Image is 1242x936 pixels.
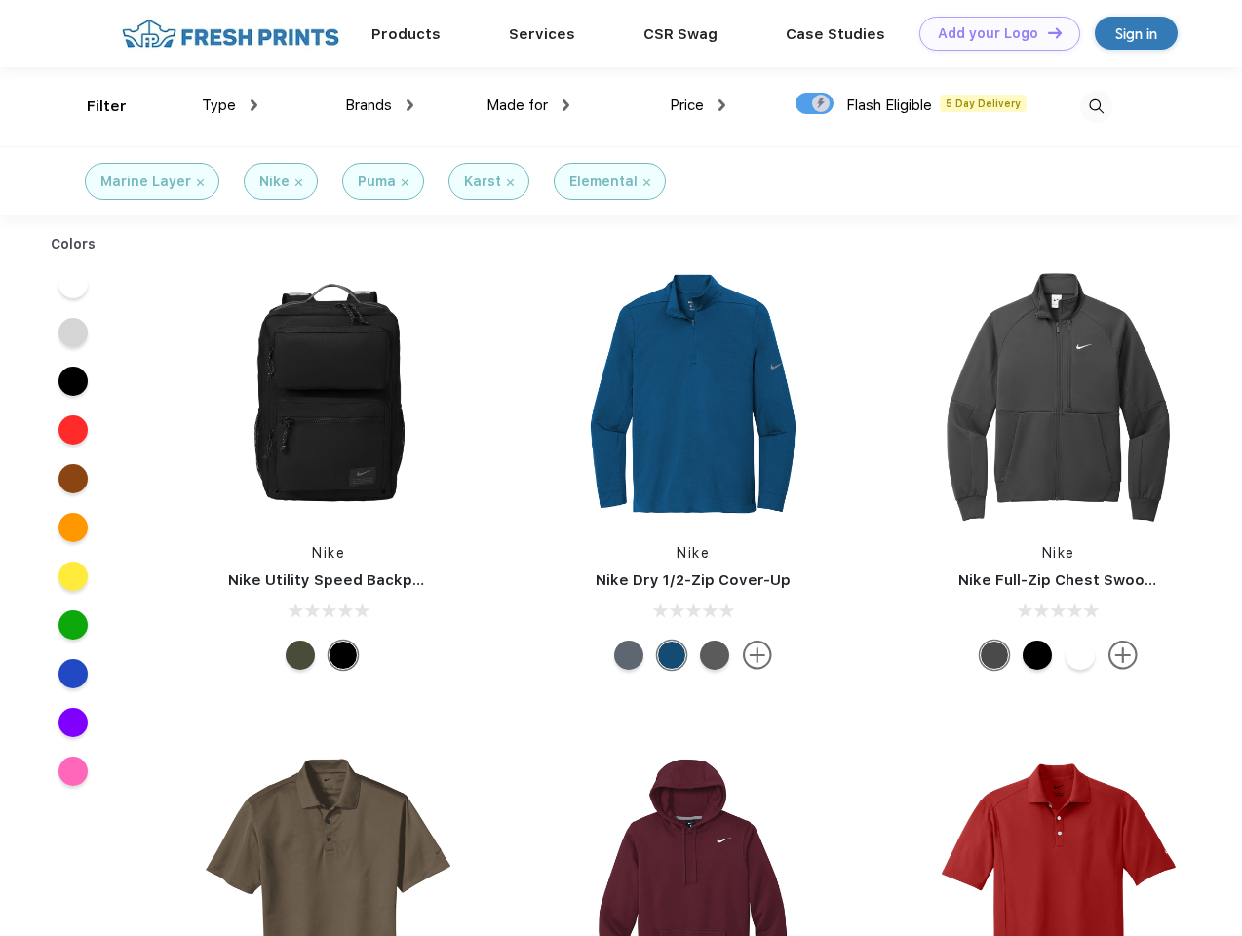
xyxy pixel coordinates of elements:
div: Puma [358,172,396,192]
img: filter_cancel.svg [507,179,514,186]
div: Navy Heather [614,641,643,670]
div: Add your Logo [938,25,1038,42]
img: filter_cancel.svg [197,179,204,186]
a: CSR Swag [643,25,718,43]
div: Karst [464,172,501,192]
div: Colors [36,234,111,254]
img: fo%20logo%202.webp [116,17,345,51]
div: White [1066,641,1095,670]
img: func=resize&h=266 [199,264,458,524]
img: dropdown.png [251,99,257,111]
a: Nike [312,545,345,561]
img: filter_cancel.svg [643,179,650,186]
div: Black [329,641,358,670]
a: Nike Dry 1/2-Zip Cover-Up [596,571,791,589]
img: filter_cancel.svg [295,179,302,186]
div: Cargo Khaki [286,641,315,670]
a: Nike [677,545,710,561]
span: Made for [486,97,548,114]
img: func=resize&h=266 [563,264,823,524]
img: dropdown.png [718,99,725,111]
img: more.svg [1108,641,1138,670]
img: DT [1048,27,1062,38]
img: func=resize&h=266 [929,264,1188,524]
img: filter_cancel.svg [402,179,408,186]
div: Nike [259,172,290,192]
a: Services [509,25,575,43]
span: Type [202,97,236,114]
span: Brands [345,97,392,114]
a: Nike Full-Zip Chest Swoosh Jacket [958,571,1218,589]
div: Black [1023,641,1052,670]
div: Elemental [569,172,638,192]
div: Filter [87,96,127,118]
a: Products [371,25,441,43]
a: Sign in [1095,17,1178,50]
span: 5 Day Delivery [940,95,1027,112]
span: Price [670,97,704,114]
a: Nike Utility Speed Backpack [228,571,439,589]
div: Black Heather [700,641,729,670]
img: dropdown.png [563,99,569,111]
img: more.svg [743,641,772,670]
img: dropdown.png [407,99,413,111]
a: Nike [1042,545,1075,561]
span: Flash Eligible [846,97,932,114]
img: desktop_search.svg [1080,91,1112,123]
div: Anthracite [980,641,1009,670]
div: Gym Blue [657,641,686,670]
div: Marine Layer [100,172,191,192]
div: Sign in [1115,22,1157,45]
